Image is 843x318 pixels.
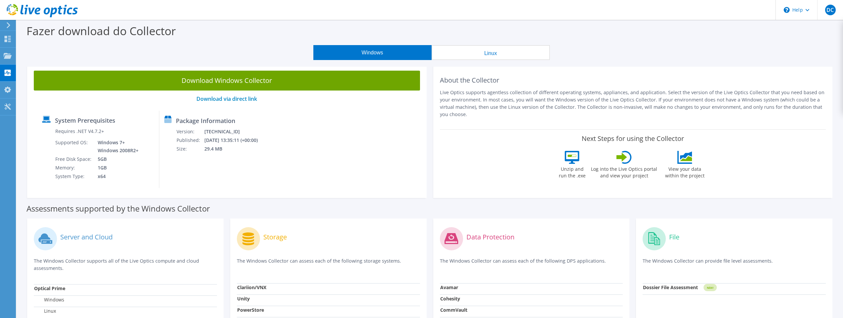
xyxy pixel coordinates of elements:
[93,138,140,155] td: Windows 7+ Windows 2008R2+
[55,163,93,172] td: Memory:
[176,145,204,153] td: Size:
[176,117,235,124] label: Package Information
[93,163,140,172] td: 1GB
[34,71,420,91] a: Download Windows Collector
[55,172,93,181] td: System Type:
[643,257,826,271] p: The Windows Collector can provide file level assessments.
[440,307,467,313] strong: CommVault
[466,234,514,240] label: Data Protection
[707,286,713,289] tspan: NEW!
[60,234,113,240] label: Server and Cloud
[669,234,679,240] label: File
[93,172,140,181] td: x64
[55,128,104,135] label: Requires .NET V4.7.2+
[196,95,257,102] a: Download via direct link
[34,257,217,272] p: The Windows Collector supports all of the Live Optics compute and cloud assessments.
[263,234,287,240] label: Storage
[176,136,204,145] td: Published:
[440,257,623,271] p: The Windows Collector can assess each of the following DPS applications.
[93,155,140,163] td: 5GB
[825,5,836,15] span: DC
[204,127,266,136] td: [TECHNICAL_ID]
[237,257,420,271] p: The Windows Collector can assess each of the following storage systems.
[237,284,266,290] strong: Clariion/VNX
[440,89,826,118] p: Live Optics supports agentless collection of different operating systems, appliances, and applica...
[55,117,115,124] label: System Prerequisites
[55,138,93,155] td: Supported OS:
[784,7,790,13] svg: \n
[582,135,684,143] label: Next Steps for using the Collector
[440,76,826,84] h2: About the Collector
[26,205,210,212] label: Assessments supported by the Windows Collector
[34,308,56,314] label: Linux
[591,164,658,179] label: Log into the Live Optics portal and view your project
[557,164,587,179] label: Unzip and run the .exe
[643,284,698,290] strong: Dossier File Assessment
[34,285,65,291] strong: Optical Prime
[432,45,550,60] button: Linux
[237,307,264,313] strong: PowerStore
[204,136,266,145] td: [DATE] 13:35:11 (+00:00)
[176,127,204,136] td: Version:
[204,145,266,153] td: 29.4 MB
[313,45,432,60] button: Windows
[26,23,176,38] label: Fazer download do Collector
[440,284,458,290] strong: Avamar
[440,295,460,302] strong: Cohesity
[237,295,250,302] strong: Unity
[34,296,64,303] label: Windows
[661,164,709,179] label: View your data within the project
[55,155,93,163] td: Free Disk Space:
